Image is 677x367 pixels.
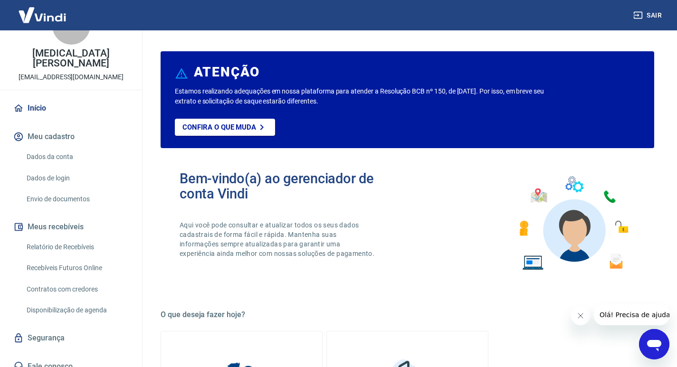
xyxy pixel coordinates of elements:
[194,67,260,77] h6: ATENÇÃO
[175,86,547,106] p: Estamos realizando adequações em nossa plataforma para atender a Resolução BCB nº 150, de [DATE]....
[161,310,654,320] h5: O que deseja fazer hoje?
[182,123,256,132] p: Confira o que muda
[8,48,134,68] p: [MEDICAL_DATA][PERSON_NAME]
[23,258,131,278] a: Recebíveis Futuros Online
[19,72,124,82] p: [EMAIL_ADDRESS][DOMAIN_NAME]
[175,119,275,136] a: Confira o que muda
[594,304,669,325] iframe: Mensagem da empresa
[23,147,131,167] a: Dados da conta
[23,169,131,188] a: Dados de login
[180,171,408,201] h2: Bem-vindo(a) ao gerenciador de conta Vindi
[571,306,590,325] iframe: Fechar mensagem
[11,98,131,119] a: Início
[639,329,669,359] iframe: Botão para abrir a janela de mensagens
[23,189,131,209] a: Envio de documentos
[6,7,80,14] span: Olá! Precisa de ajuda?
[11,328,131,348] a: Segurança
[631,7,666,24] button: Sair
[180,220,376,258] p: Aqui você pode consultar e atualizar todos os seus dados cadastrais de forma fácil e rápida. Mant...
[511,171,635,276] img: Imagem de um avatar masculino com diversos icones exemplificando as funcionalidades do gerenciado...
[23,237,131,257] a: Relatório de Recebíveis
[11,126,131,147] button: Meu cadastro
[23,301,131,320] a: Disponibilização de agenda
[23,280,131,299] a: Contratos com credores
[11,216,131,237] button: Meus recebíveis
[11,0,73,29] img: Vindi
